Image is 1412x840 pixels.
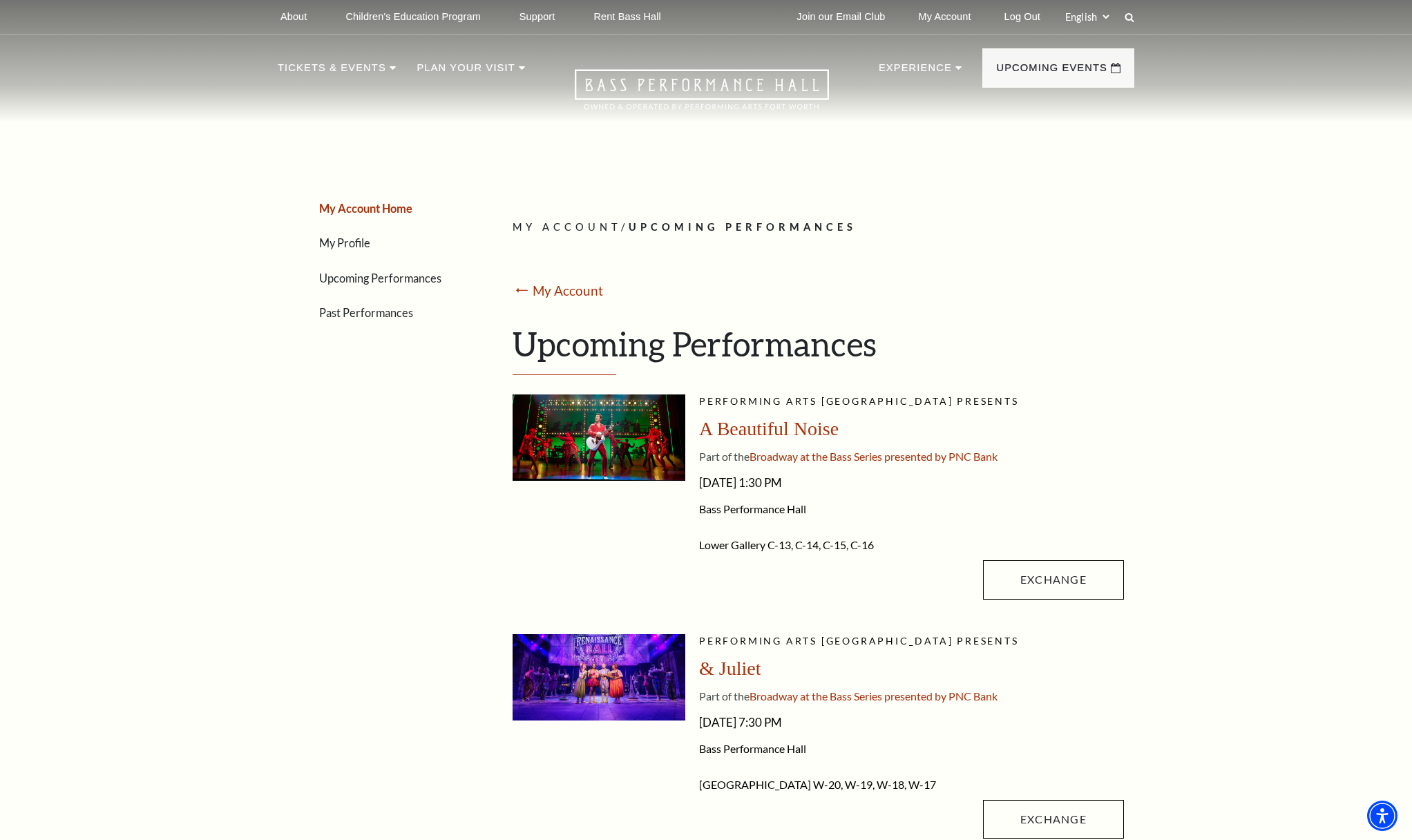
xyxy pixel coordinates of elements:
span: Bass Performance Hall [699,742,1124,756]
span: Part of the [699,450,750,463]
a: My Profile [319,236,370,249]
a: Exchange [983,560,1124,599]
span: [GEOGRAPHIC_DATA] [699,778,811,791]
span: Bass Performance Hall [699,502,1124,516]
p: Support [519,11,555,23]
p: Rent Bass Hall [593,11,661,23]
select: Select: [1062,10,1112,23]
span: My Account [513,221,621,233]
img: A vibrant stage scene from a musical featuring performers in colorful costumes, with a backdrop d... [513,634,685,720]
span: A Beautiful Noise [699,418,839,439]
span: Performing Arts [GEOGRAPHIC_DATA] presents [699,395,1019,407]
mark: ⭠ [513,281,531,301]
span: [DATE] 7:30 PM [699,712,1124,734]
p: Experience [879,59,952,84]
a: My Account Home [319,202,412,215]
span: C-13, C-14, C-15, C-16 [767,538,874,551]
h1: Upcoming Performances [513,324,1124,375]
span: Broadway at the Bass Series presented by PNC Bank [750,689,998,703]
p: Tickets & Events [278,59,386,84]
span: W-20, W-19, W-18, W-17 [813,778,936,791]
p: Upcoming Events [996,59,1107,84]
p: About [280,11,307,23]
div: Accessibility Menu [1367,801,1397,831]
span: & Juliet [699,658,761,679]
p: Plan Your Visit [417,59,515,84]
img: A vibrant stage scene featuring a performer in a red sequined outfit playing guitar, surrounded b... [513,394,685,481]
a: Upcoming Performances [319,271,441,285]
a: Open this option [525,69,879,122]
span: Broadway at the Bass Series presented by PNC Bank [750,450,998,463]
span: Upcoming Performances [629,221,857,233]
span: Performing Arts [GEOGRAPHIC_DATA] presents [699,635,1019,647]
span: Lower Gallery [699,538,765,551]
p: Children's Education Program [345,11,480,23]
a: Exchange [983,800,1124,839]
span: Part of the [699,689,750,703]
a: My Account [533,283,603,298]
a: Past Performances [319,306,413,319]
span: [DATE] 1:30 PM [699,472,1124,494]
p: / [513,219,1124,236]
